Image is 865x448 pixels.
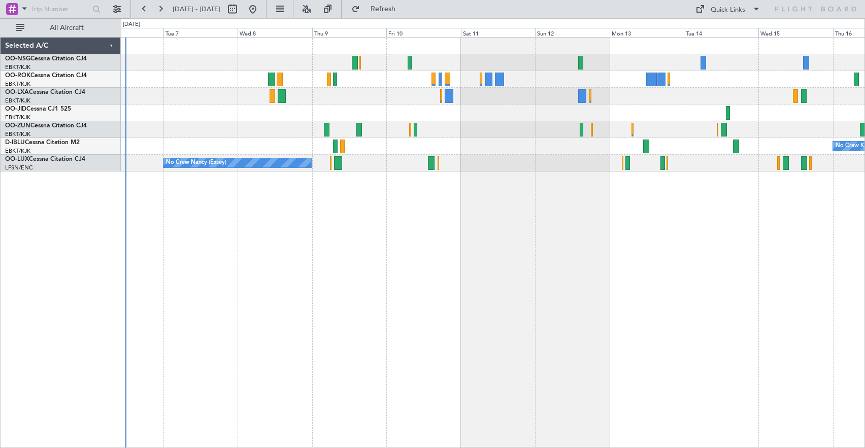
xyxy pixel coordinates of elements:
span: [DATE] - [DATE] [173,5,220,14]
div: Tue 14 [684,28,758,37]
span: All Aircraft [26,24,107,31]
span: Refresh [362,6,405,13]
span: D-IBLU [5,140,25,146]
div: Wed 15 [758,28,833,37]
div: Mon 6 [89,28,163,37]
a: EBKT/KJK [5,97,30,105]
input: Trip Number [31,2,89,17]
a: OO-NSGCessna Citation CJ4 [5,56,87,62]
div: Wed 8 [238,28,312,37]
div: Fri 10 [386,28,461,37]
div: Sun 12 [535,28,610,37]
div: [DATE] [123,20,140,29]
button: Quick Links [690,1,766,17]
button: Refresh [347,1,408,17]
a: EBKT/KJK [5,114,30,121]
div: Tue 7 [163,28,238,37]
div: Quick Links [711,5,745,15]
a: OO-LXACessna Citation CJ4 [5,89,85,95]
span: OO-LUX [5,156,29,162]
a: EBKT/KJK [5,147,30,155]
span: OO-ROK [5,73,30,79]
div: Thu 9 [312,28,387,37]
span: OO-NSG [5,56,30,62]
a: EBKT/KJK [5,80,30,88]
a: EBKT/KJK [5,130,30,138]
div: Sat 11 [461,28,536,37]
a: OO-LUXCessna Citation CJ4 [5,156,85,162]
a: OO-ZUNCessna Citation CJ4 [5,123,87,129]
a: EBKT/KJK [5,63,30,71]
button: All Aircraft [11,20,110,36]
span: OO-ZUN [5,123,30,129]
div: No Crew Nancy (Essey) [166,155,226,170]
a: LFSN/ENC [5,164,33,171]
a: OO-ROKCessna Citation CJ4 [5,73,87,79]
div: Mon 13 [610,28,684,37]
span: OO-JID [5,106,26,112]
a: D-IBLUCessna Citation M2 [5,140,80,146]
span: OO-LXA [5,89,29,95]
a: OO-JIDCessna CJ1 525 [5,106,71,112]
